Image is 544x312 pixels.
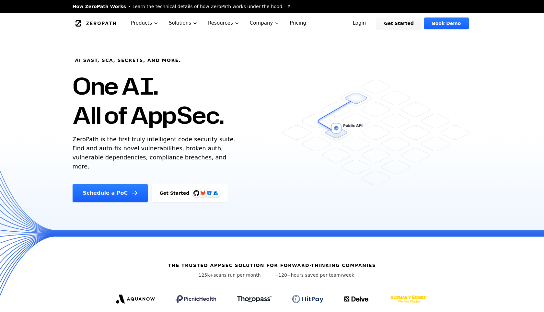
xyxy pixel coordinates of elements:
[152,184,228,202] a: Get StartedGitHubGitLabAzure
[168,262,376,269] h6: The Trusted AppSec solution for forward-thinking companies
[164,13,203,33] button: Solutions
[275,272,291,278] span: ~120+
[73,3,292,10] a: How ZeroPath WorksLearn the technical details of how ZeroPath works under the hood.
[133,3,284,10] span: Learn the technical details of how ZeroPath works under the hood.
[275,272,354,278] p: hours saved per team/week
[213,191,218,196] img: Azure
[193,190,199,196] img: GitHub
[196,187,209,200] img: GitLab
[203,13,245,33] button: Resources
[199,272,214,278] span: 125k+
[245,13,285,33] button: Company
[73,135,238,171] p: ZeroPath is the first truly intelligent code security suite. Find and auto-fix novel vulnerabilit...
[206,190,213,197] svg: Bitbucket
[73,184,148,202] a: Schedule a PoC
[390,291,428,307] img: GYG
[345,17,374,29] a: Login
[73,71,224,130] h1: One AI. All of AppSec.
[75,57,181,64] h6: AI SAST, SCA, Secrets, and more.
[65,13,480,33] nav: Global
[73,3,126,10] span: How ZeroPath Works
[190,272,270,278] p: scans run per month
[376,17,422,29] a: Get Started
[424,17,469,29] a: Book Demo
[237,296,272,302] img: Thoropass
[126,13,164,33] button: Products
[284,13,311,33] a: Pricing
